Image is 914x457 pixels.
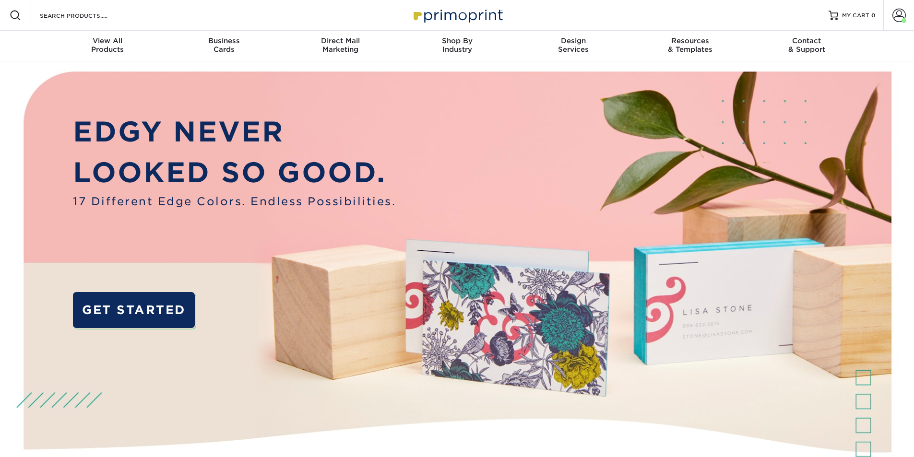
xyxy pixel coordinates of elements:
span: MY CART [842,12,869,20]
div: Cards [166,36,282,54]
span: Business [166,36,282,45]
span: 17 Different Edge Colors. Endless Possibilities. [73,193,396,210]
span: Resources [632,36,748,45]
div: & Templates [632,36,748,54]
a: Resources& Templates [632,31,748,61]
img: Primoprint [409,5,505,25]
span: Shop By [399,36,515,45]
span: Design [515,36,632,45]
a: GET STARTED [73,292,194,328]
a: View AllProducts [49,31,166,61]
input: SEARCH PRODUCTS..... [39,10,132,21]
a: DesignServices [515,31,632,61]
div: Services [515,36,632,54]
div: & Support [748,36,865,54]
span: Contact [748,36,865,45]
a: Direct MailMarketing [282,31,399,61]
a: Contact& Support [748,31,865,61]
div: Products [49,36,166,54]
a: BusinessCards [166,31,282,61]
span: 0 [871,12,876,19]
p: EDGY NEVER [73,111,396,152]
div: Industry [399,36,515,54]
span: Direct Mail [282,36,399,45]
span: View All [49,36,166,45]
p: LOOKED SO GOOD. [73,152,396,193]
a: Shop ByIndustry [399,31,515,61]
div: Marketing [282,36,399,54]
